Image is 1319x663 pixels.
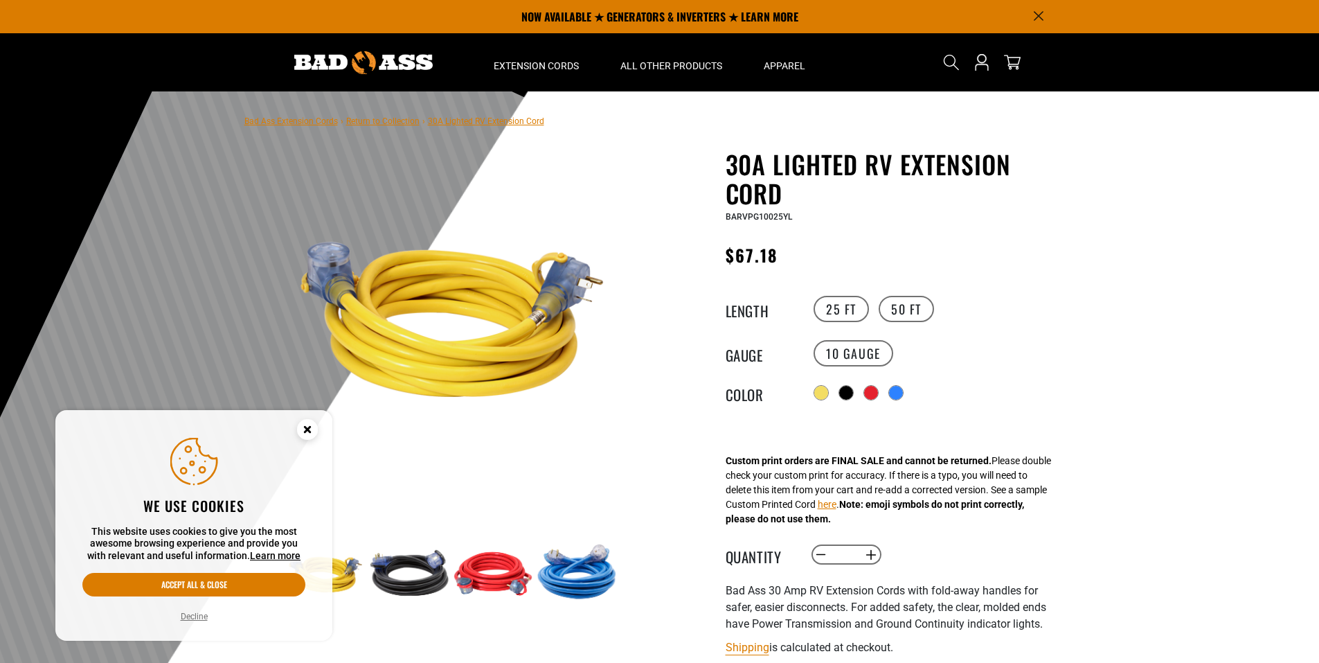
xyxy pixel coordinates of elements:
legend: Color [726,384,795,402]
nav: breadcrumbs [244,112,544,129]
legend: Length [726,300,795,318]
button: Decline [177,610,212,624]
legend: Gauge [726,344,795,362]
span: › [341,116,343,126]
span: › [422,116,425,126]
a: Bad Ass Extension Cords [244,116,338,126]
h1: 30A Lighted RV Extension Cord [726,150,1065,208]
img: blue [537,533,617,614]
img: Bad Ass Extension Cords [294,51,433,74]
img: red [453,533,533,614]
span: All Other Products [620,60,722,72]
span: $67.18 [726,242,778,267]
span: BARVPG10025YL [726,212,792,222]
span: Bad Ass 30 Amp RV Extension Cords with fold-away handles for safer, easier disconnects. For added... [726,584,1046,630]
img: yellow [285,152,619,486]
summary: Apparel [743,33,826,91]
p: This website uses cookies to give you the most awesome browsing experience and provide you with r... [82,526,305,563]
div: Please double check your custom print for accuracy. If there is a typo, you will need to delete t... [726,454,1051,527]
strong: Custom print orders are FINAL SALE and cannot be returned. [726,455,992,466]
summary: Extension Cords [473,33,600,91]
span: Extension Cords [494,60,579,72]
summary: Search [940,51,962,73]
img: black [369,533,449,614]
div: is calculated at checkout. [726,638,1065,657]
button: Accept all & close [82,573,305,596]
span: 30A Lighted RV Extension Cord [428,116,544,126]
aside: Cookie Consent [55,410,332,642]
label: Quantity [726,546,795,564]
summary: All Other Products [600,33,743,91]
label: 25 FT [814,296,869,322]
h2: We use cookies [82,497,305,515]
a: Return to Collection [346,116,420,126]
strong: Note: emoji symbols do not print correctly, please do not use them. [726,499,1024,524]
span: Apparel [764,60,805,72]
a: Shipping [726,641,769,654]
label: 50 FT [879,296,934,322]
a: Learn more [250,550,300,561]
label: 10 Gauge [814,340,893,366]
button: here [818,497,836,512]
